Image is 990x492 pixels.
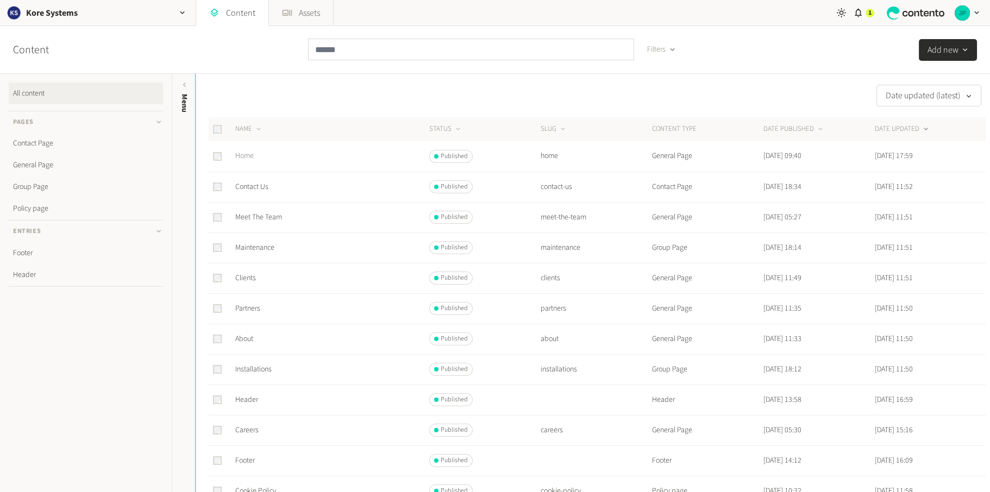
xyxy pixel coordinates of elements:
[875,303,913,314] time: [DATE] 11:50
[9,176,163,198] a: Group Page
[763,394,801,405] time: [DATE] 13:58
[541,124,567,135] button: SLUG
[763,364,801,375] time: [DATE] 18:12
[540,354,651,384] td: installations
[13,42,74,58] h2: Content
[651,415,763,445] td: General Page
[763,242,801,253] time: [DATE] 18:14
[540,141,651,172] td: home
[235,455,255,466] a: Footer
[763,303,801,314] time: [DATE] 11:35
[13,117,34,127] span: Pages
[763,425,801,436] time: [DATE] 05:30
[9,154,163,176] a: General Page
[441,395,468,405] span: Published
[235,394,258,405] a: Header
[875,181,913,192] time: [DATE] 11:52
[651,172,763,202] td: Contact Page
[540,293,651,324] td: partners
[7,5,22,21] img: Kore Systems
[540,172,651,202] td: contact-us
[9,83,163,104] a: All content
[763,150,801,161] time: [DATE] 09:40
[540,202,651,232] td: meet-the-team
[638,39,685,60] button: Filters
[875,242,913,253] time: [DATE] 11:51
[441,304,468,313] span: Published
[651,293,763,324] td: General Page
[179,94,190,112] span: Menu
[235,124,263,135] button: NAME
[235,273,256,283] a: Clients
[651,445,763,476] td: Footer
[441,334,468,344] span: Published
[26,7,78,20] h2: Kore Systems
[868,8,872,18] span: 1
[875,273,913,283] time: [DATE] 11:51
[441,273,468,283] span: Published
[235,242,274,253] a: Maintenance
[235,150,254,161] a: Home
[540,232,651,263] td: maintenance
[763,181,801,192] time: [DATE] 18:34
[876,85,981,106] button: Date updated (latest)
[875,364,913,375] time: [DATE] 11:50
[875,455,913,466] time: [DATE] 16:09
[235,212,282,223] a: Meet The Team
[875,124,930,135] button: DATE UPDATED
[763,212,801,223] time: [DATE] 05:27
[651,141,763,172] td: General Page
[875,150,913,161] time: [DATE] 17:59
[763,273,801,283] time: [DATE] 11:49
[875,333,913,344] time: [DATE] 11:50
[9,198,163,219] a: Policy page
[651,263,763,293] td: General Page
[540,263,651,293] td: clients
[651,384,763,415] td: Header
[875,394,913,405] time: [DATE] 16:59
[651,232,763,263] td: Group Page
[9,242,163,264] a: Footer
[919,39,977,61] button: Add new
[441,456,468,465] span: Published
[235,333,253,344] a: About
[441,425,468,435] span: Published
[651,324,763,354] td: General Page
[875,425,913,436] time: [DATE] 15:16
[9,133,163,154] a: Contact Page
[235,303,260,314] a: Partners
[429,124,462,135] button: STATUS
[441,364,468,374] span: Published
[441,152,468,161] span: Published
[540,415,651,445] td: careers
[235,181,268,192] a: Contact Us
[235,425,259,436] a: Careers
[651,117,763,141] th: CONTENT TYPE
[651,202,763,232] td: General Page
[441,243,468,253] span: Published
[647,44,666,55] span: Filters
[651,354,763,384] td: Group Page
[235,364,272,375] a: Installations
[13,226,41,236] span: Entries
[955,5,970,21] img: Jo Ponting
[875,212,913,223] time: [DATE] 11:51
[763,124,825,135] button: DATE PUBLISHED
[763,455,801,466] time: [DATE] 14:12
[441,212,468,222] span: Published
[441,182,468,192] span: Published
[540,324,651,354] td: about
[763,333,801,344] time: [DATE] 11:33
[9,264,163,286] a: Header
